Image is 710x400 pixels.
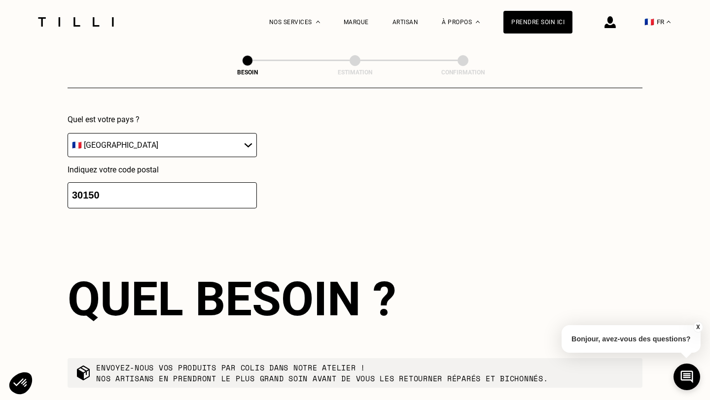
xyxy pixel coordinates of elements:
[306,69,404,76] div: Estimation
[68,182,257,208] input: 75001 or 69008
[198,69,297,76] div: Besoin
[476,21,480,23] img: Menu déroulant à propos
[644,17,654,27] span: 🇫🇷
[503,11,572,33] a: Prendre soin ici
[68,115,257,124] p: Quel est votre pays ?
[344,19,369,26] a: Marque
[667,21,671,23] img: menu déroulant
[604,16,616,28] img: icône connexion
[68,165,257,174] p: Indiquez votre code postal
[96,362,548,384] p: Envoyez-nous vos produits par colis dans notre atelier ! Nos artisans en prendront le plus grand ...
[562,325,701,353] p: Bonjour, avez-vous des questions?
[693,322,703,333] button: X
[316,21,320,23] img: Menu déroulant
[414,69,512,76] div: Confirmation
[75,365,91,381] img: commande colis
[392,19,419,26] a: Artisan
[68,271,642,327] div: Quel besoin ?
[35,17,117,27] img: Logo du service de couturière Tilli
